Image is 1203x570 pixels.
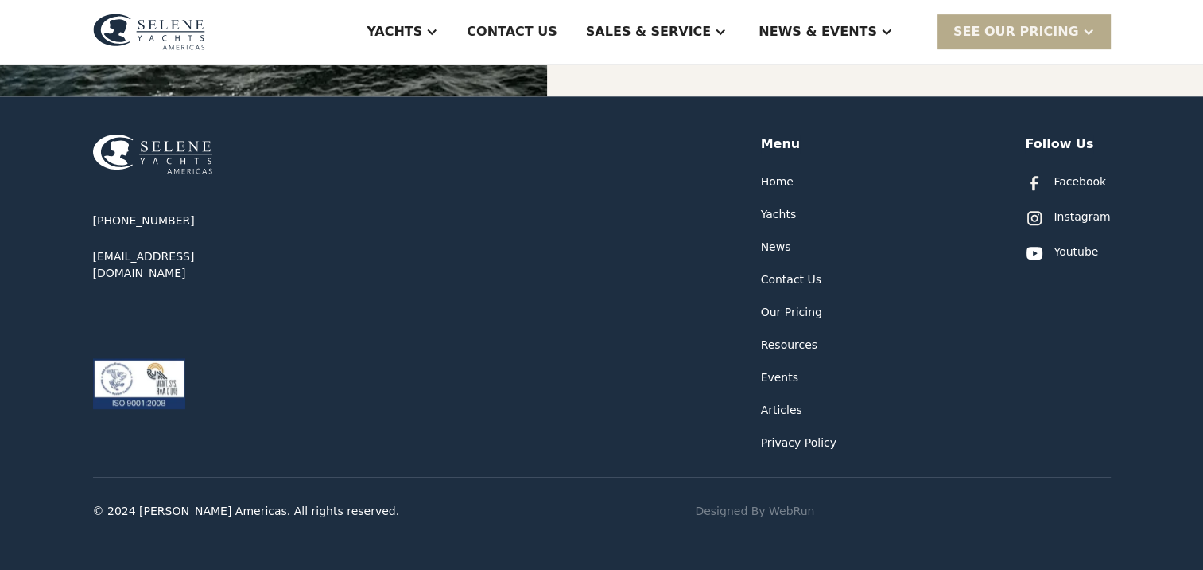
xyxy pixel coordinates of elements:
a: Youtube [1025,244,1098,263]
strong: I want to subscribe to your Newsletter. [18,353,251,367]
a: Resources [761,337,818,353]
div: Contact US [467,22,557,41]
img: ISO 9001:2008 certification logos for ABS Quality Evaluations and RvA Management Systems. [93,358,185,409]
span: Unsubscribe any time by clicking the link at the bottom of any message [4,353,456,381]
div: Menu [761,135,801,154]
a: News [761,239,791,256]
div: Instagram [1054,209,1110,225]
div: Follow Us [1025,135,1093,154]
a: Home [761,174,794,190]
div: Yachts [367,22,422,41]
a: Facebook [1025,174,1106,193]
div: SEE Our Pricing [937,14,1111,49]
a: Articles [761,402,802,419]
a: [EMAIL_ADDRESS][DOMAIN_NAME] [93,248,284,282]
a: Yachts [761,206,797,223]
div: © 2024 [PERSON_NAME] Americas. All rights reserved. [93,503,400,520]
a: [PHONE_NUMBER] [93,213,195,229]
a: Designed By WebRun [695,503,814,520]
div: News & EVENTS [759,22,877,41]
div: Youtube [1054,244,1098,260]
a: Instagram [1025,209,1110,228]
a: Events [761,369,798,386]
a: Contact Us [761,271,821,288]
input: I want to subscribe to your Newsletter.Unsubscribe any time by clicking the link at the bottom of... [4,354,14,365]
a: Privacy Policy [761,435,836,451]
div: Facebook [1054,174,1106,190]
div: Sales & Service [586,22,711,41]
a: Our Pricing [761,304,822,321]
img: logo [93,14,205,50]
div: SEE Our Pricing [953,22,1079,41]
